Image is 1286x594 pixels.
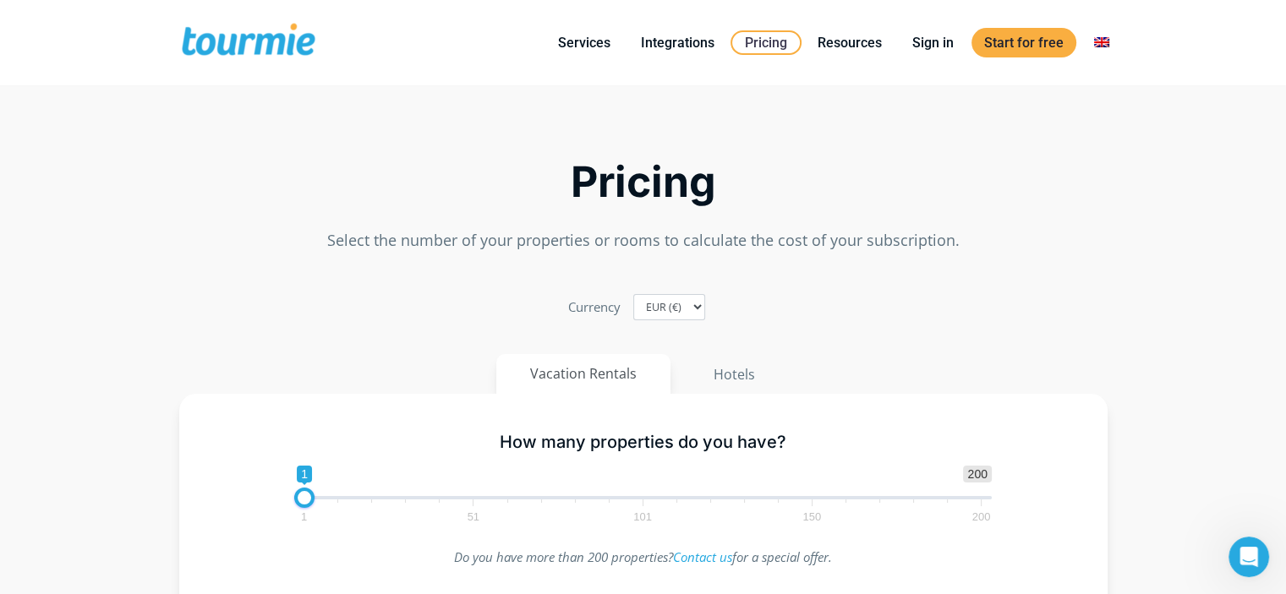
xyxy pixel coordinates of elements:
[971,28,1076,57] a: Start for free
[970,513,993,520] span: 200
[900,32,966,53] a: Sign in
[298,513,309,520] span: 1
[496,354,670,394] button: Vacation Rentals
[465,513,482,520] span: 51
[673,548,732,565] a: Contact us
[800,513,824,520] span: 150
[568,296,621,319] label: Currency
[805,32,895,53] a: Resources
[679,354,790,395] button: Hotels
[179,162,1108,202] h2: Pricing
[628,32,727,53] a: Integrations
[963,466,991,482] span: 200
[731,30,802,55] a: Pricing
[294,432,992,453] h5: How many properties do you have?
[545,32,623,53] a: Services
[631,513,654,520] span: 101
[294,546,992,569] p: Do you have more than 200 properties? for a special offer.
[297,466,312,482] span: 1
[179,229,1108,252] p: Select the number of your properties or rooms to calculate the cost of your subscription.
[1229,537,1269,577] iframe: Intercom live chat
